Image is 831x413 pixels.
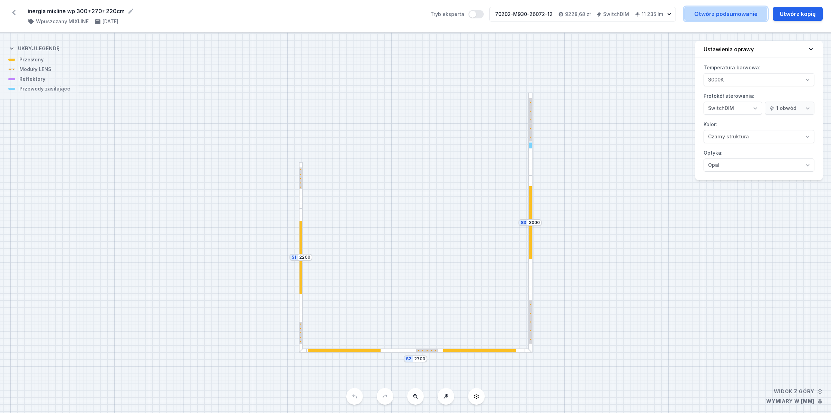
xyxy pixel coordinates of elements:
[299,255,310,260] input: Wymiar [mm]
[127,8,134,15] button: Edytuj nazwę projektu
[704,102,762,115] select: Protokół sterowania:
[695,41,823,58] button: Ustawienia oprawy
[704,45,754,53] h4: Ustawienia oprawy
[565,11,591,18] h4: 9228,68 zł
[704,158,814,172] select: Optyka:
[489,7,676,21] button: 70202-M930-26072-129228,68 złSwitchDIM11 235 lm
[529,220,540,225] input: Wymiar [mm]
[773,7,823,21] button: Utwórz kopię
[704,119,814,143] label: Kolor:
[495,11,553,18] div: 70202-M930-26072-12
[603,11,629,18] h4: SwitchDIM
[414,356,425,362] input: Wymiar [mm]
[28,7,422,15] form: inergia mixline wp 300+270+220cm
[765,102,814,115] select: Protokół sterowania:
[18,45,60,52] h4: Ukryj legendę
[704,73,814,86] select: Temperatura barwowa:
[642,11,663,18] h4: 11 235 lm
[102,18,118,25] h4: [DATE]
[704,147,814,172] label: Optyka:
[704,130,814,143] select: Kolor:
[430,10,484,18] label: Tryb eksperta
[704,62,814,86] label: Temperatura barwowa:
[684,7,767,21] a: Otwórz podsumowanie
[8,40,60,56] button: Ukryj legendę
[468,10,484,18] button: Tryb eksperta
[36,18,89,25] h4: Wpuszczany MIXLINE
[704,91,814,115] label: Protokół sterowania:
